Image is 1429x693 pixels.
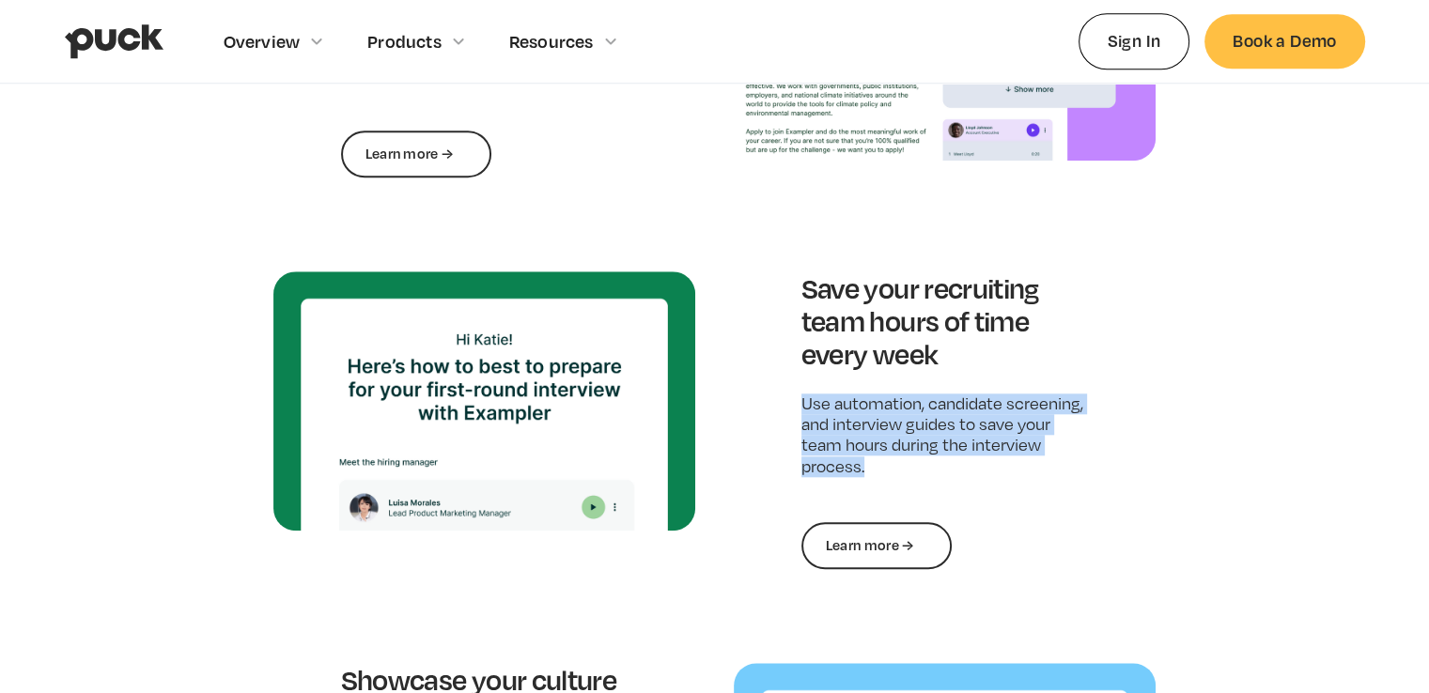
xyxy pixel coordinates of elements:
[1079,13,1190,69] a: Sign In
[1204,14,1364,68] a: Book a Demo
[509,31,594,52] div: Resources
[801,271,1089,371] h3: Save your recruiting team hours of time every week
[801,522,952,569] a: Learn more →
[801,393,1089,478] p: Use automation, candidate screening, and interview guides to save your team hours during the inte...
[224,31,301,52] div: Overview
[341,131,491,177] a: Learn more →
[367,31,442,52] div: Products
